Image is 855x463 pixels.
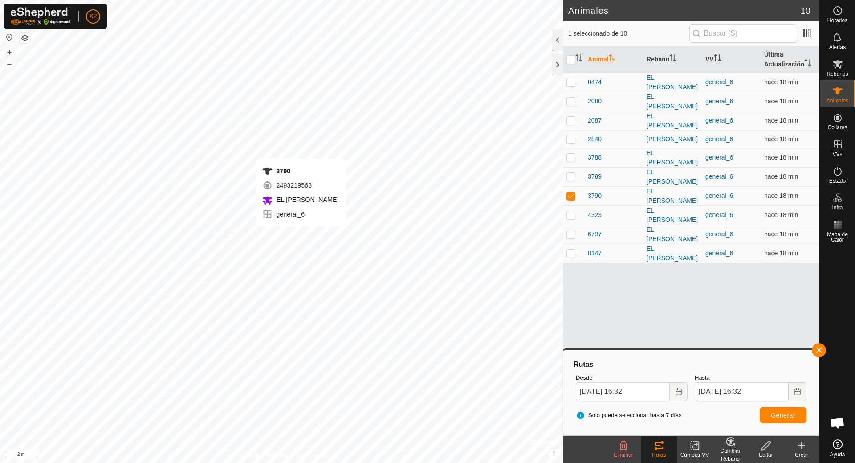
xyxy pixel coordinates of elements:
[764,117,798,124] span: 1 sept 2025, 16:17
[572,359,810,370] div: Rutas
[824,410,851,436] a: Chat abierto
[588,210,602,220] span: 4323
[588,172,602,181] span: 3789
[588,249,602,258] span: 8147
[20,33,30,43] button: Capas del Mapa
[647,244,698,263] div: EL [PERSON_NAME]
[669,56,676,63] p-sorticon: Activar para ordenar
[822,232,853,242] span: Mapa de Calor
[647,187,698,205] div: EL [PERSON_NAME]
[588,116,602,125] span: 2087
[89,12,97,21] span: X2
[827,125,847,130] span: Collares
[4,32,15,43] button: Restablecer Mapa
[262,166,338,176] div: 3790
[588,153,602,162] span: 3788
[553,450,555,458] span: i
[641,451,677,459] div: Rutas
[826,98,848,103] span: Animales
[820,436,855,461] a: Ayuda
[764,173,798,180] span: 1 sept 2025, 16:17
[647,92,698,111] div: EL [PERSON_NAME]
[705,117,733,124] a: general_6
[829,45,846,50] span: Alertas
[647,225,698,244] div: EL [PERSON_NAME]
[262,180,338,191] div: 2493219563
[764,98,798,105] span: 1 sept 2025, 16:17
[647,111,698,130] div: EL [PERSON_NAME]
[705,192,733,199] a: general_6
[827,18,847,23] span: Horarios
[588,229,602,239] span: 6797
[588,78,602,87] span: 0474
[695,373,806,382] label: Hasta
[588,135,602,144] span: 2840
[830,452,845,457] span: Ayuda
[801,4,810,17] span: 10
[705,173,733,180] a: general_6
[297,451,327,459] a: Contáctenos
[705,230,733,238] a: general_6
[576,373,688,382] label: Desde
[829,178,846,184] span: Estado
[609,56,616,63] p-sorticon: Activar para ordenar
[832,205,843,210] span: Infra
[702,46,761,73] th: VV
[576,411,682,420] span: Solo puede seleccionar hasta 7 días
[712,447,748,463] div: Cambiar Rebaño
[588,97,602,106] span: 2080
[714,56,721,63] p-sorticon: Activar para ordenar
[575,56,582,63] p-sorticon: Activar para ordenar
[262,209,338,220] div: general_6
[274,196,338,203] span: EL [PERSON_NAME]
[647,148,698,167] div: EL [PERSON_NAME]
[11,7,71,25] img: Logo Gallagher
[789,382,806,401] button: Choose Date
[804,61,811,68] p-sorticon: Activar para ordenar
[761,46,819,73] th: Última Actualización
[689,24,797,43] input: Buscar (S)
[584,46,643,73] th: Animal
[764,135,798,143] span: 1 sept 2025, 16:17
[549,449,559,459] button: i
[568,5,801,16] h2: Animales
[705,211,733,218] a: general_6
[4,58,15,69] button: –
[764,192,798,199] span: 1 sept 2025, 16:17
[588,191,602,201] span: 3790
[705,135,733,143] a: general_6
[771,412,795,419] span: Generar
[705,98,733,105] a: general_6
[677,451,712,459] div: Cambiar VV
[748,451,784,459] div: Editar
[568,29,689,38] span: 1 seleccionado de 10
[647,168,698,186] div: EL [PERSON_NAME]
[647,73,698,92] div: EL [PERSON_NAME]
[764,230,798,238] span: 1 sept 2025, 16:17
[764,78,798,86] span: 1 sept 2025, 16:17
[705,154,733,161] a: general_6
[764,154,798,161] span: 1 sept 2025, 16:17
[705,78,733,86] a: general_6
[643,46,702,73] th: Rebaño
[784,451,819,459] div: Crear
[832,152,842,157] span: VVs
[764,250,798,257] span: 1 sept 2025, 16:17
[614,452,633,458] span: Eliminar
[670,382,688,401] button: Choose Date
[4,47,15,57] button: +
[705,250,733,257] a: general_6
[647,206,698,225] div: EL [PERSON_NAME]
[647,135,698,144] div: [PERSON_NAME]
[236,451,287,459] a: Política de Privacidad
[760,407,806,423] button: Generar
[826,71,848,77] span: Rebaños
[764,211,798,218] span: 1 sept 2025, 16:17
